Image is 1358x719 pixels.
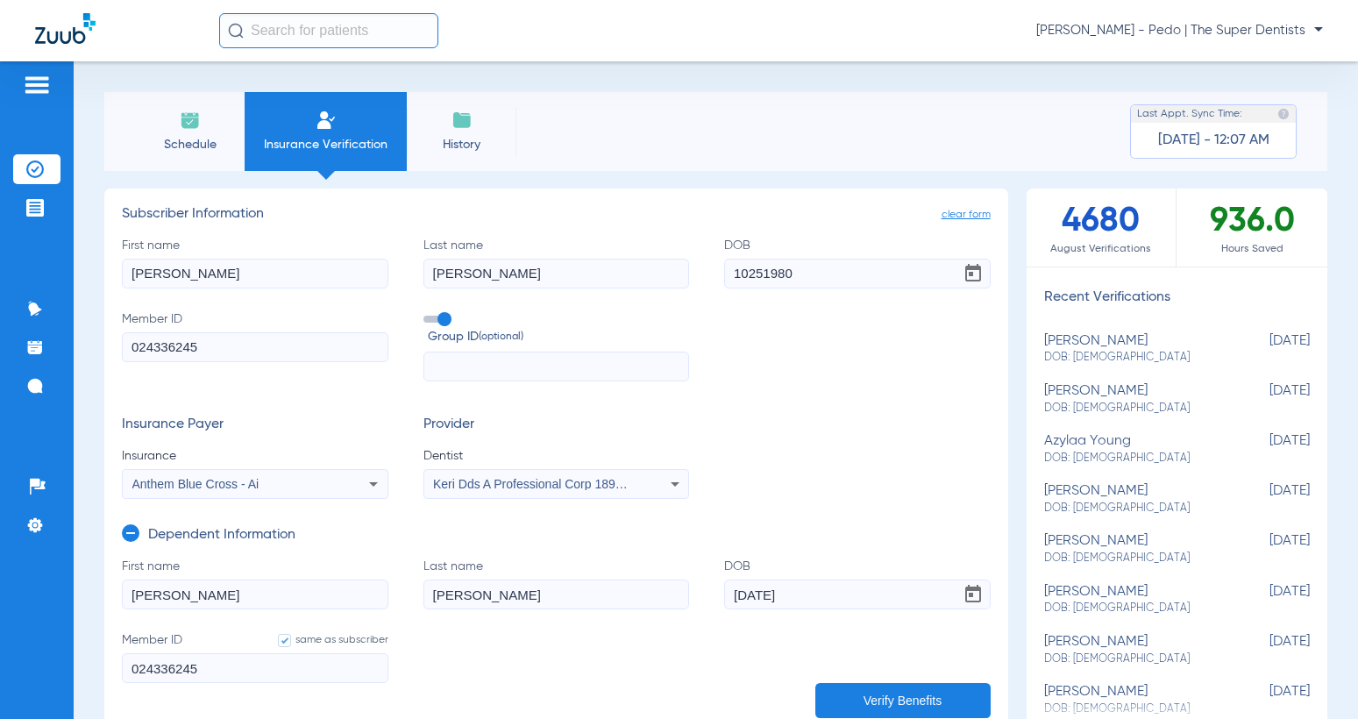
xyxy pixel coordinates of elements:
span: Keri Dds A Professional Corp 1891030730 [433,477,663,491]
input: Member IDsame as subscriber [122,653,388,683]
span: August Verifications [1027,240,1177,258]
input: First name [122,259,388,288]
label: First name [122,558,388,609]
span: DOB: [DEMOGRAPHIC_DATA] [1044,451,1223,466]
input: Last name [423,580,690,609]
label: Member ID [122,310,388,382]
span: Schedule [148,136,231,153]
div: [PERSON_NAME] [1044,383,1223,416]
span: [DATE] [1222,533,1310,566]
img: Zuub Logo [35,13,96,44]
input: First name [122,580,388,609]
img: last sync help info [1277,108,1290,120]
h3: Subscriber Information [122,206,991,224]
h3: Insurance Payer [122,416,388,434]
input: Search for patients [219,13,438,48]
label: Last name [423,558,690,609]
span: Insurance Verification [258,136,394,153]
span: DOB: [DEMOGRAPHIC_DATA] [1044,401,1223,416]
span: DOB: [DEMOGRAPHIC_DATA] [1044,350,1223,366]
button: Verify Benefits [815,683,991,718]
span: Insurance [122,447,388,465]
h3: Dependent Information [148,527,295,545]
span: Dentist [423,447,690,465]
span: Last Appt. Sync Time: [1137,105,1242,123]
img: History [451,110,473,131]
div: azylaa young [1044,433,1223,466]
div: [PERSON_NAME] [1044,533,1223,566]
button: Open calendar [956,256,991,291]
label: First name [122,237,388,288]
input: DOBOpen calendar [724,259,991,288]
label: Member ID [122,631,388,683]
span: [PERSON_NAME] - Pedo | The Super Dentists [1036,22,1323,39]
span: DOB: [DEMOGRAPHIC_DATA] [1044,501,1223,516]
button: Open calendar [956,577,991,612]
div: [PERSON_NAME] [1044,584,1223,616]
span: Group ID [428,328,690,346]
small: (optional) [479,328,523,346]
img: Search Icon [228,23,244,39]
span: [DATE] [1222,383,1310,416]
iframe: Chat Widget [1270,635,1358,719]
label: Last name [423,237,690,288]
span: clear form [942,206,991,224]
input: DOBOpen calendar [724,580,991,609]
span: DOB: [DEMOGRAPHIC_DATA] [1044,601,1223,616]
label: DOB [724,237,991,288]
div: [PERSON_NAME] [1044,684,1223,716]
span: DOB: [DEMOGRAPHIC_DATA] [1044,651,1223,667]
span: [DATE] - 12:07 AM [1158,132,1269,149]
input: Last name [423,259,690,288]
img: hamburger-icon [23,75,51,96]
div: 936.0 [1177,189,1327,267]
div: [PERSON_NAME] [1044,483,1223,516]
div: [PERSON_NAME] [1044,333,1223,366]
div: [PERSON_NAME] [1044,634,1223,666]
h3: Provider [423,416,690,434]
span: [DATE] [1222,634,1310,666]
label: same as subscriber [260,631,388,649]
span: [DATE] [1222,584,1310,616]
label: DOB [724,558,991,609]
h3: Recent Verifications [1027,289,1328,307]
span: [DATE] [1222,684,1310,716]
div: 4680 [1027,189,1177,267]
span: Anthem Blue Cross - Ai [132,477,260,491]
span: [DATE] [1222,433,1310,466]
span: [DATE] [1222,483,1310,516]
img: Schedule [180,110,201,131]
span: Hours Saved [1177,240,1327,258]
input: Member ID [122,332,388,362]
img: Manual Insurance Verification [316,110,337,131]
span: DOB: [DEMOGRAPHIC_DATA] [1044,551,1223,566]
span: History [420,136,503,153]
span: [DATE] [1222,333,1310,366]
